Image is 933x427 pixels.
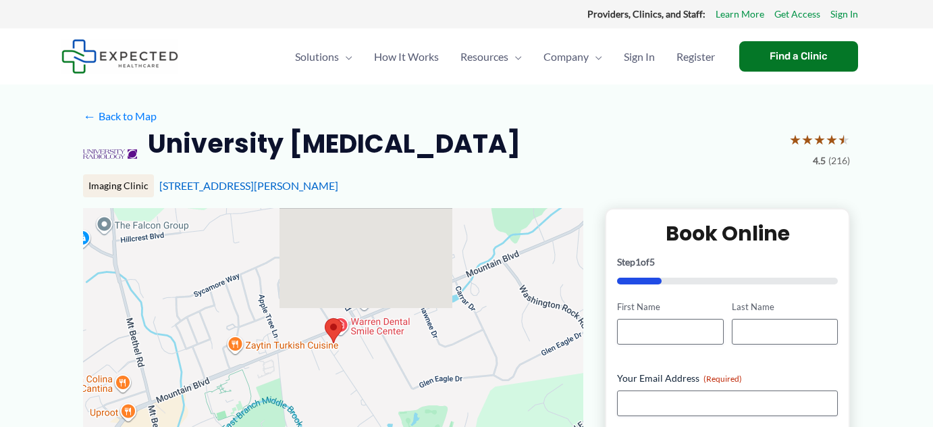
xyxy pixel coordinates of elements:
strong: Providers, Clinics, and Staff: [587,8,705,20]
p: Step of [617,257,838,267]
span: 1 [635,256,641,268]
span: (216) [828,152,850,170]
span: Menu Toggle [339,33,352,80]
span: Menu Toggle [589,33,602,80]
label: Last Name [732,301,838,313]
a: Sign In [613,33,666,80]
a: Learn More [716,5,764,23]
span: How It Works [374,33,439,80]
h2: University [MEDICAL_DATA] [148,127,521,160]
span: ★ [789,127,801,152]
nav: Primary Site Navigation [284,33,726,80]
img: Expected Healthcare Logo - side, dark font, small [61,39,178,74]
span: ★ [826,127,838,152]
span: 5 [649,256,655,268]
span: Solutions [295,33,339,80]
div: Imaging Clinic [83,174,154,197]
span: ★ [838,127,850,152]
a: ResourcesMenu Toggle [450,33,533,80]
span: Register [676,33,715,80]
label: Your Email Address [617,372,838,385]
a: How It Works [363,33,450,80]
a: ←Back to Map [83,106,157,126]
a: [STREET_ADDRESS][PERSON_NAME] [159,179,338,192]
a: Find a Clinic [739,41,858,72]
span: Company [543,33,589,80]
span: Menu Toggle [508,33,522,80]
span: Sign In [624,33,655,80]
label: First Name [617,301,723,313]
a: Get Access [774,5,820,23]
span: Resources [460,33,508,80]
span: ← [83,109,96,122]
span: ★ [801,127,814,152]
a: Sign In [830,5,858,23]
span: ★ [814,127,826,152]
h2: Book Online [617,220,838,247]
span: (Required) [703,374,742,384]
a: Register [666,33,726,80]
span: 4.5 [813,152,826,170]
a: SolutionsMenu Toggle [284,33,363,80]
a: CompanyMenu Toggle [533,33,613,80]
